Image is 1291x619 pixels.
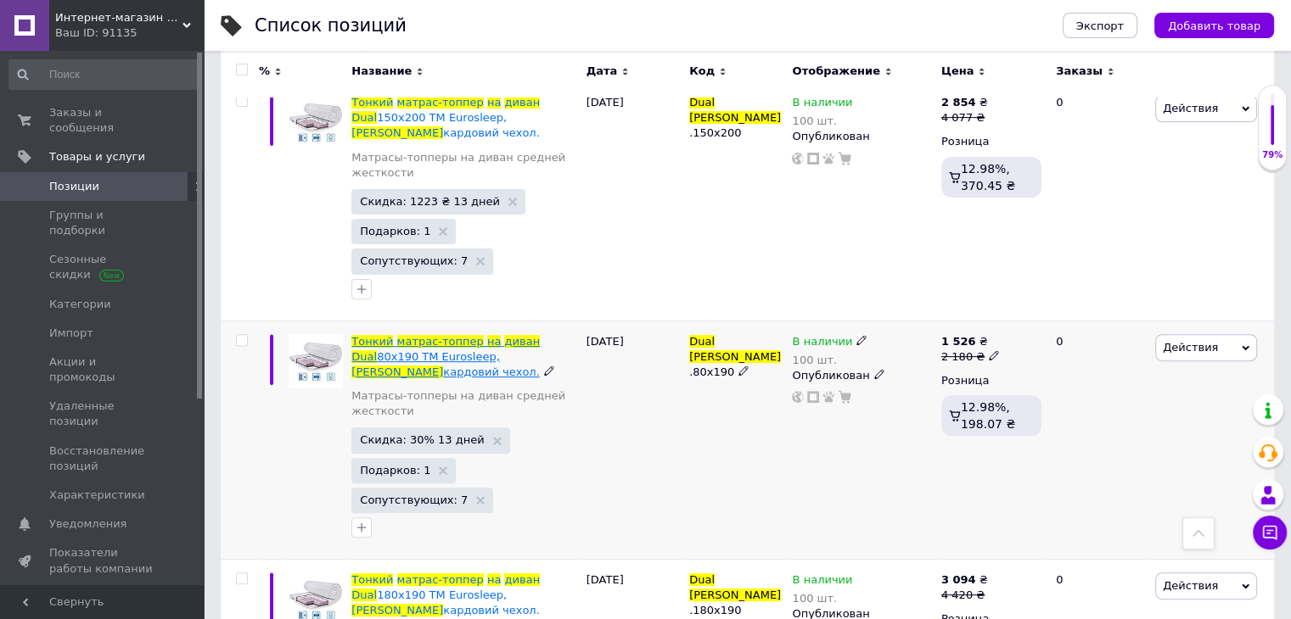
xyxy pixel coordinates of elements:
span: Характеристики [49,488,145,503]
span: диван [504,335,540,348]
span: .80х190 [689,365,734,378]
span: Импорт [49,326,93,341]
span: 12.98%, 198.07 ₴ [961,400,1015,431]
span: Дата [587,64,618,79]
span: Показатели работы компании [49,545,157,576]
span: Название [351,64,412,79]
span: на [487,96,501,109]
div: Ваш ID: 91135 [55,25,204,41]
span: кардовий чехол. [443,365,539,378]
div: 0 [1046,82,1151,321]
img: Тонкий матрас-топпер на диван Dual 150x200 TM Eurosleep,жаккардовий чехол. [289,95,343,149]
a: Тонкийматрас-топпернадиванDual80x190 TM Eurosleep,[PERSON_NAME]кардовий чехол. [351,335,540,378]
span: Восстановление позиций [49,443,157,474]
div: 100 шт. [792,114,852,127]
a: Матрасы-топперы на диван средней жесткости [351,388,577,419]
div: 0 [1046,321,1151,560]
span: Dual [351,588,377,601]
span: [PERSON_NAME] [351,365,443,378]
div: 4 077 ₴ [941,110,988,125]
span: диван [504,573,540,586]
a: Тонкийматрас-топпернадиванDual150x200 TM Eurosleep,[PERSON_NAME]кардовий чехол. [351,96,540,139]
span: кардовий чехол. [443,126,539,139]
span: Действия [1163,579,1218,592]
div: Розница [941,134,1041,149]
span: В наличии [792,96,852,114]
div: [DATE] [582,321,685,560]
span: Dual [689,96,715,109]
div: ₴ [941,572,988,588]
span: Код [689,64,715,79]
span: [PERSON_NAME] [351,604,443,616]
span: Заказы и сообщения [49,105,157,136]
div: 100 шт. [792,592,852,605]
span: Цена [941,64,974,79]
span: Подарков: 1 [360,226,430,237]
span: 180x190 TM Eurosleep, [377,588,507,601]
span: [PERSON_NAME] [351,126,443,139]
span: Тонкий [351,335,393,348]
b: 1 526 [941,335,976,348]
span: [PERSON_NAME] [689,111,781,124]
div: 2 180 ₴ [941,349,1000,365]
span: [PERSON_NAME] [689,588,781,601]
span: % [259,64,270,79]
span: Товары и услуги [49,149,145,165]
span: Dual [351,111,377,124]
span: Скидка: 1223 ₴ 13 дней [360,196,500,207]
span: Заказы [1056,64,1103,79]
button: Экспорт [1063,13,1137,38]
span: Позиции [49,179,99,194]
span: матрас-топпер [397,335,484,348]
div: 4 420 ₴ [941,588,988,603]
span: [PERSON_NAME] [689,350,781,363]
span: матрас-топпер [397,573,484,586]
div: Список позиций [255,17,407,35]
span: Действия [1163,341,1218,354]
span: 80x190 TM Eurosleep, [377,350,500,363]
span: 12.98%, 370.45 ₴ [961,162,1015,192]
span: Группы и подборки [49,208,157,238]
div: ₴ [941,95,988,110]
span: Подарков: 1 [360,465,430,476]
span: Скидка: 30% 13 дней [360,434,484,445]
span: на [487,573,501,586]
span: Отображение [792,64,879,79]
div: 100 шт. [792,354,867,366]
span: Dual [689,335,715,348]
span: В наличии [792,335,852,353]
span: Dual [351,350,377,363]
span: .150х200 [689,126,741,139]
span: 150x200 TM Eurosleep, [377,111,507,124]
span: кардовий чехол. [443,604,539,616]
span: на [487,335,501,348]
div: 79% [1259,149,1286,161]
span: диван [504,96,540,109]
div: ₴ [941,334,1000,349]
span: .180х190 [689,604,741,616]
b: 3 094 [941,573,976,586]
span: Действия [1163,102,1218,114]
input: Поиск [8,59,200,90]
span: Тонкий [351,96,393,109]
button: Чат с покупателем [1253,516,1287,549]
span: Сопутствующих: 7 [360,494,468,505]
span: Интернет-магазин «Мебель-Альянс» [55,10,182,25]
button: Добавить товар [1154,13,1274,38]
div: Опубликован [792,129,932,144]
div: [DATE] [582,82,685,321]
span: Dual [689,573,715,586]
div: Розница [941,373,1041,388]
b: 2 854 [941,96,976,109]
span: матрас-топпер [397,96,484,109]
span: Акции и промокоды [49,354,157,385]
div: Опубликован [792,368,932,383]
span: Добавить товар [1168,20,1260,32]
span: В наличии [792,573,852,591]
span: Удаленные позиции [49,399,157,429]
a: Матрасы-топперы на диван средней жесткости [351,150,577,181]
img: Тонкий матрас-топпер на диван Dual 80x190 TM Eurosleep,жаккардовий чехол. [289,334,343,388]
span: Сопутствующих: 7 [360,255,468,266]
span: Категории [49,297,111,312]
span: Уведомления [49,516,126,532]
